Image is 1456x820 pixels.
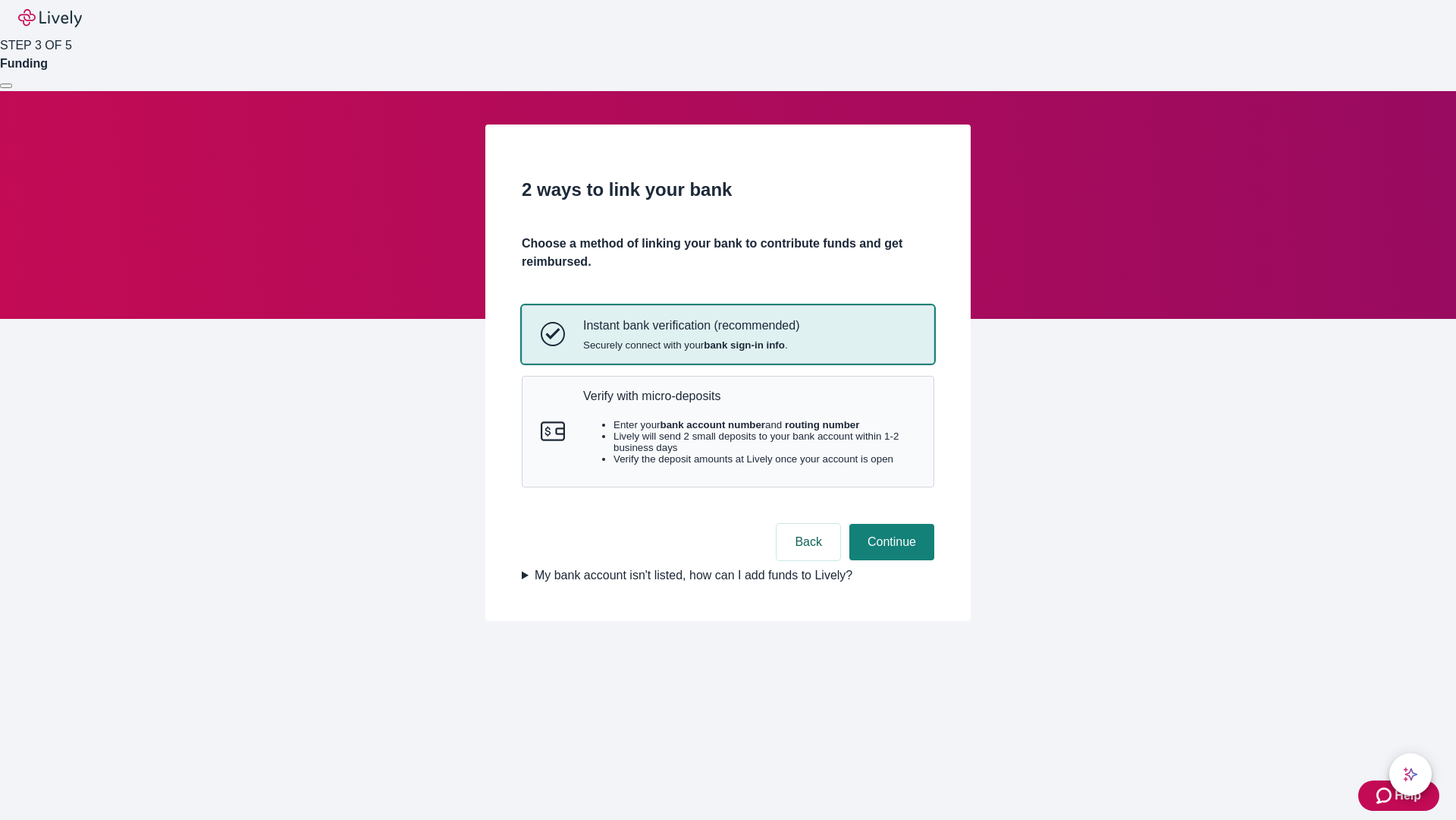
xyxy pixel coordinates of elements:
strong: bank sign-in info [704,339,785,351]
span: Securely connect with your . [583,339,799,351]
img: Lively [18,9,82,27]
li: Lively will send 2 small deposits to your bank account within 1-2 business days [613,430,915,453]
button: Zendesk support iconHelp [1358,781,1439,811]
svg: Micro-deposits [541,419,565,443]
h4: Choose a method of linking your bank to contribute funds and get reimbursed. [522,235,934,271]
p: Verify with micro-deposits [583,389,915,403]
strong: bank account number [661,419,766,430]
li: Verify the deposit amounts at Lively once your account is open [613,453,915,465]
li: Enter your and [613,419,915,430]
h2: 2 ways to link your bank [522,176,934,203]
button: chat [1389,753,1432,796]
button: Back [777,524,840,560]
button: Micro-depositsVerify with micro-depositsEnter yourbank account numberand routing numberLively wil... [522,377,934,487]
p: Instant bank verification (recommended) [583,318,799,333]
svg: Zendesk support icon [1376,787,1395,805]
strong: routing number [785,419,859,430]
svg: Lively AI Assistant [1403,767,1418,782]
svg: Instant bank verification [541,322,565,346]
button: Instant bank verificationInstant bank verification (recommended)Securely connect with yourbank si... [522,306,934,362]
span: Help [1395,787,1421,805]
button: Continue [849,524,934,560]
summary: My bank account isn't listed, how can I add funds to Lively? [522,566,934,585]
